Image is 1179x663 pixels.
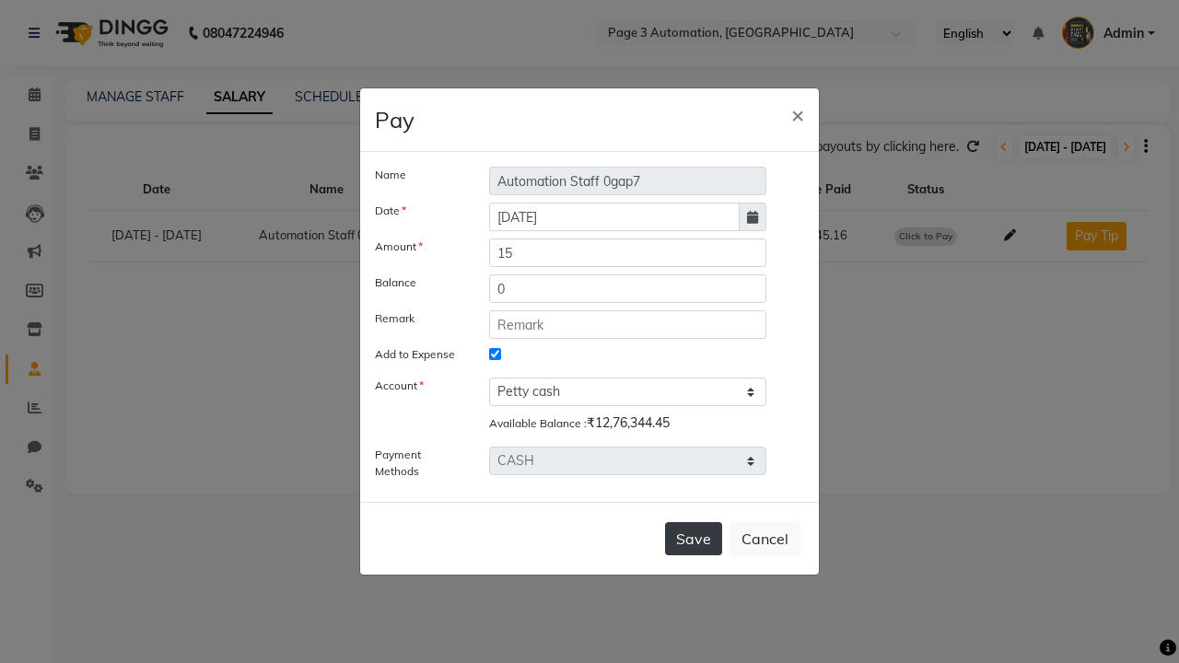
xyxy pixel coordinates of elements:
[375,103,414,136] h4: Pay
[361,203,475,224] label: Date
[361,447,475,480] label: Payment Methods
[665,522,722,555] button: Save
[361,378,475,432] label: Account
[361,346,475,363] label: Add to Expense
[361,310,475,331] label: Remark
[489,167,766,195] input: Name
[361,238,475,260] label: Amount
[489,238,766,267] input: Amount
[730,521,800,556] button: Cancel
[587,413,670,439] div: ₹12,76,344.45
[489,274,766,303] input: Balance
[489,203,740,231] input: yyyy-mm-dd
[489,310,766,339] input: Remark
[361,274,475,296] label: Balance
[776,88,819,140] button: Close
[489,415,587,432] label: Available Balance :
[791,100,804,128] span: ×
[361,167,475,188] label: Name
